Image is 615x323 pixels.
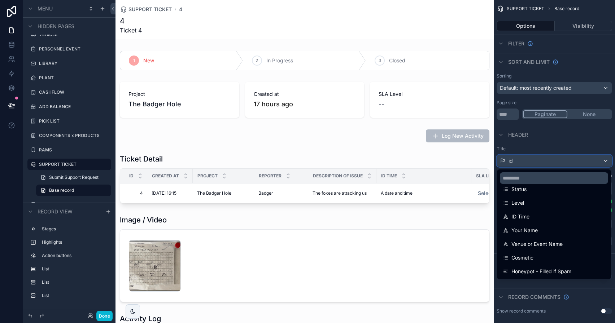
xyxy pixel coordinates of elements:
[128,6,172,13] span: SUPPORT TICKET
[197,173,218,179] span: Project
[511,240,563,248] span: Venue or Event Name
[120,26,142,35] span: Ticket 4
[511,185,527,194] span: Status
[152,173,179,179] span: Created at
[511,253,533,262] span: Cosmetic
[511,212,529,221] span: ID Time
[511,226,538,235] span: Your Name
[476,173,499,179] span: SLA Level
[120,16,142,26] h1: 4
[179,6,182,13] a: 4
[129,173,134,179] span: Id
[120,6,172,13] a: SUPPORT TICKET
[381,173,397,179] span: ID Time
[511,267,571,276] span: Honeypot - Filled if Spam
[259,173,282,179] span: Reporter
[313,173,363,179] span: Description of Issue
[511,199,524,207] span: Level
